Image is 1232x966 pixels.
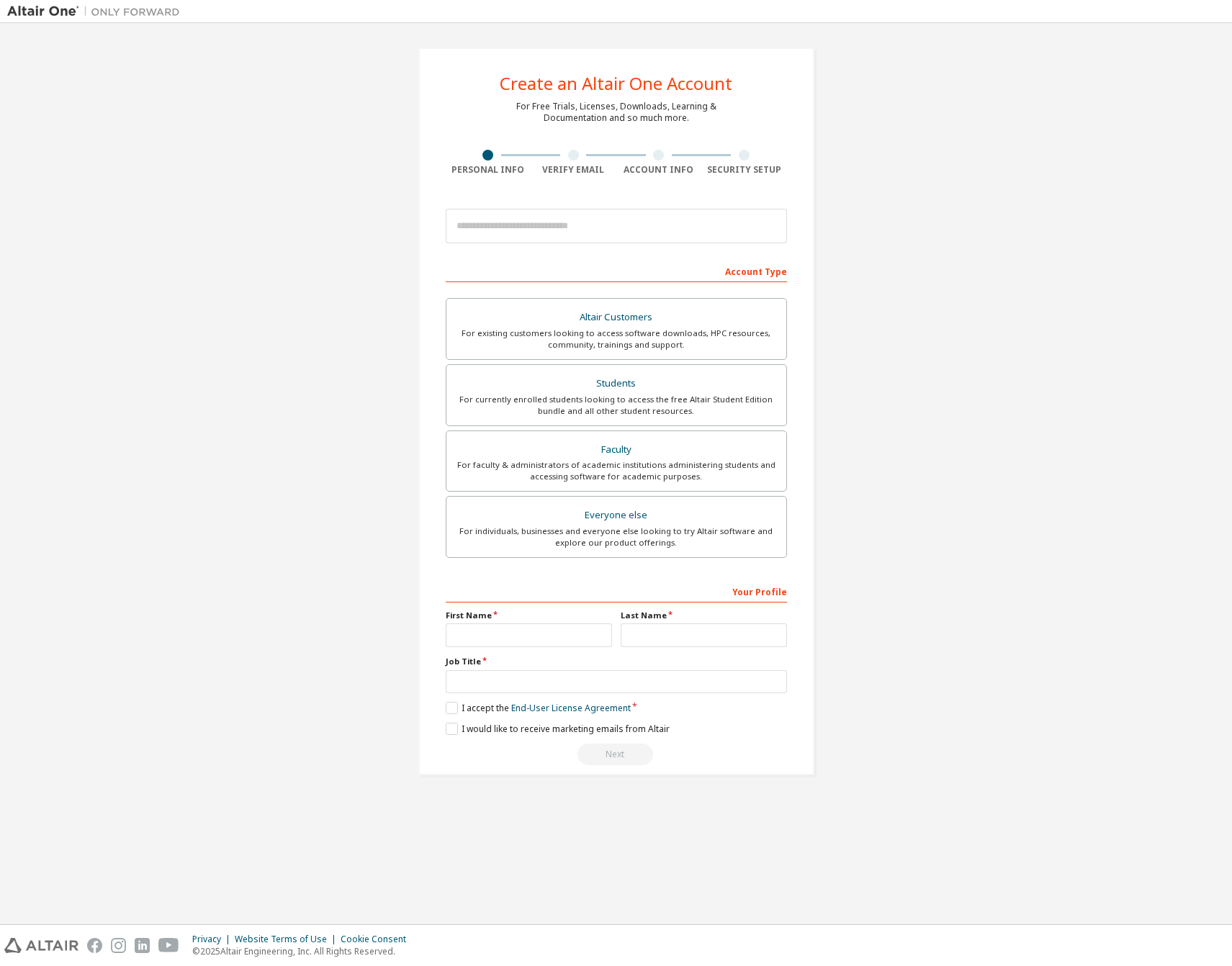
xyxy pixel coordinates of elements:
[192,945,415,957] p: © 2025 Altair Engineering, Inc. All Rights Reserved.
[235,934,341,945] div: Website Terms of Use
[455,328,778,351] div: For existing customers looking to access software downloads, HPC resources, community, trainings ...
[446,702,631,714] label: I accept the
[446,259,787,282] div: Account Type
[446,579,787,602] div: Your Profile
[446,744,787,765] div: Read and acccept EULA to continue
[500,75,732,92] div: Create an Altair One Account
[111,938,126,953] img: instagram.svg
[446,164,531,176] div: Personal Info
[531,164,616,176] div: Verify Email
[511,702,631,714] a: End-User License Agreement
[158,938,179,953] img: youtube.svg
[621,610,787,621] label: Last Name
[192,934,235,945] div: Privacy
[4,938,78,953] img: altair_logo.svg
[455,525,778,549] div: For individuals, businesses and everyone else looking to try Altair software and explore our prod...
[455,459,778,482] div: For faculty & administrators of academic institutions administering students and accessing softwa...
[446,723,670,735] label: I would like to receive marketing emails from Altair
[455,307,778,328] div: Altair Customers
[446,656,787,667] label: Job Title
[455,394,778,417] div: For currently enrolled students looking to access the free Altair Student Edition bundle and all ...
[135,938,150,953] img: linkedin.svg
[701,164,787,176] div: Security Setup
[616,164,702,176] div: Account Info
[7,4,187,19] img: Altair One
[87,938,102,953] img: facebook.svg
[455,374,778,394] div: Students
[455,440,778,460] div: Faculty
[341,934,415,945] div: Cookie Consent
[455,505,778,525] div: Everyone else
[516,101,716,124] div: For Free Trials, Licenses, Downloads, Learning & Documentation and so much more.
[446,610,612,621] label: First Name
